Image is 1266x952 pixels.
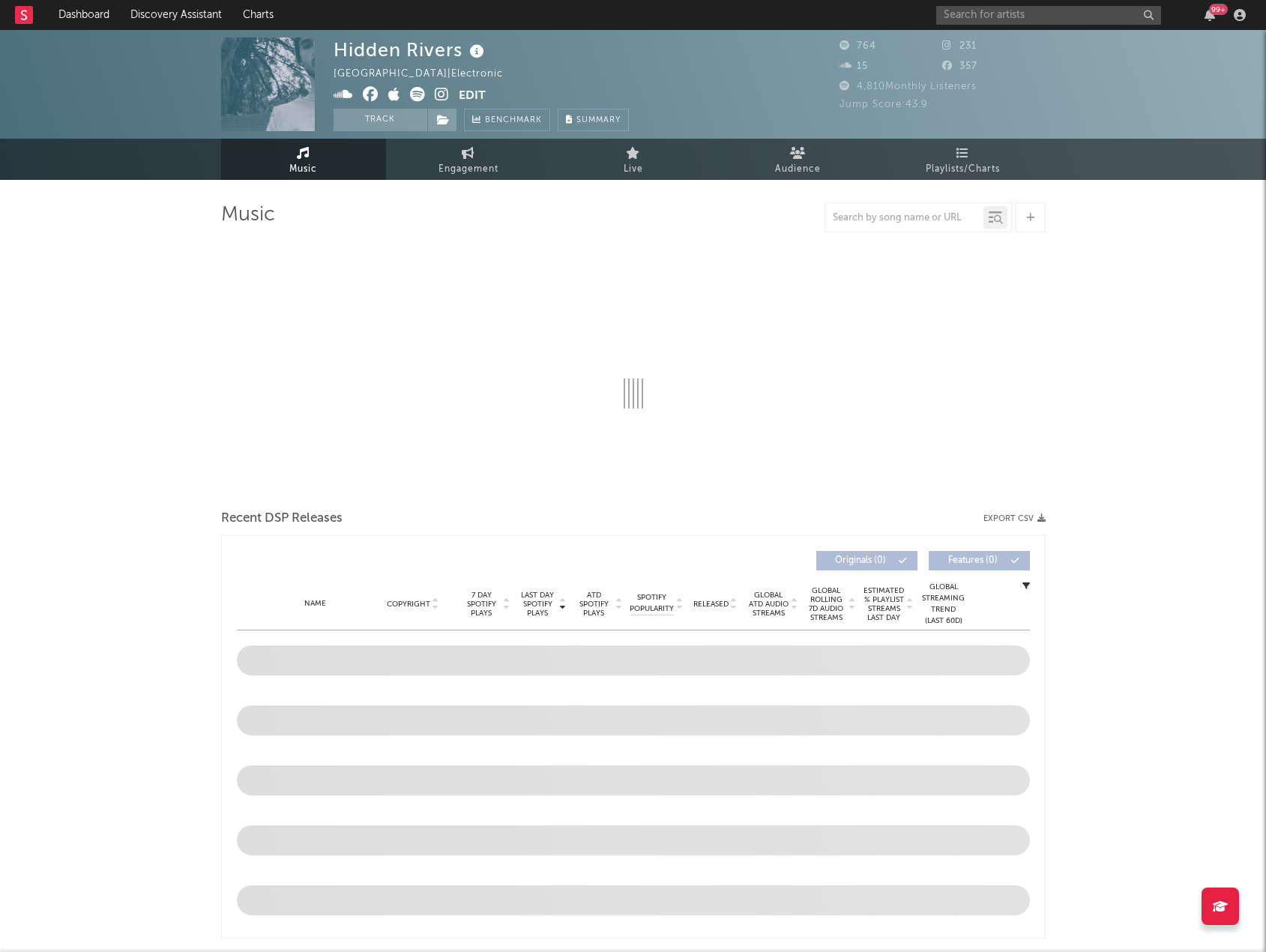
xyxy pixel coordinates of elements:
span: Features ( 0 ) [938,556,1007,565]
a: Audience [716,139,881,180]
a: Playlists/Charts [881,139,1046,180]
button: Features(0) [929,551,1030,570]
a: Music [221,139,386,180]
button: Originals(0) [816,551,917,570]
span: Recent DSP Releases [221,510,343,528]
span: Engagement [438,160,498,178]
div: 99 + [1209,4,1228,15]
span: Released [693,600,729,609]
span: Playlists/Charts [926,160,1000,178]
span: Estimated % Playlist Streams Last Day [863,586,905,622]
span: 15 [840,61,868,71]
button: Track [334,109,427,131]
button: 99+ [1205,9,1215,21]
button: Edit [459,87,486,106]
input: Search by song name or URL [825,212,983,224]
a: Benchmark [464,109,550,131]
span: Jump Score: 43.9 [840,100,928,109]
span: 357 [942,61,977,71]
button: Export CSV [983,514,1046,523]
input: Search for artists [936,6,1161,25]
span: ATD Spotify Plays [574,591,614,618]
span: Live [624,160,643,178]
a: Live [551,139,716,180]
span: 764 [840,41,876,51]
span: Originals ( 0 ) [826,556,895,565]
div: Name [267,598,365,609]
span: 7 Day Spotify Plays [462,591,501,618]
span: 4,810 Monthly Listeners [840,82,977,91]
div: Global Streaming Trend (Last 60D) [921,582,966,627]
span: Summary [576,116,621,124]
span: Last Day Spotify Plays [518,591,558,618]
div: [GEOGRAPHIC_DATA] | Electronic [334,65,520,83]
span: Global Rolling 7D Audio Streams [806,586,847,622]
span: Benchmark [485,112,542,130]
span: Global ATD Audio Streams [748,591,789,618]
span: Copyright [387,600,430,609]
span: 231 [942,41,977,51]
button: Summary [558,109,629,131]
span: Spotify Popularity [630,592,674,615]
span: Audience [775,160,821,178]
span: Music [289,160,317,178]
a: Engagement [386,139,551,180]
div: Hidden Rivers [334,37,488,62]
